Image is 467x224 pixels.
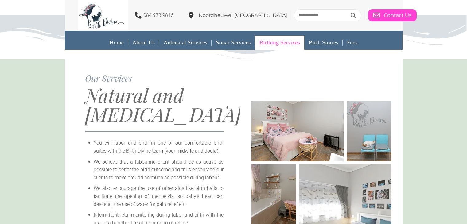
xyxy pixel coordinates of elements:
a: Home [105,36,128,50]
a: Contact Us [368,9,417,21]
span: Our Services [85,72,132,84]
h1: Natural and [MEDICAL_DATA] [85,86,224,124]
a: Sonar Services [212,36,255,50]
span: Noordheuwel, [GEOGRAPHIC_DATA] [199,12,287,18]
a: Fees [343,36,362,50]
a: About Us [128,36,159,50]
a: Birth Stories [304,36,343,50]
p: 084 973 9816 [143,11,173,19]
span: Contact Us [384,12,412,19]
li: We believe that a labouring client should be as active as possible to better the birth outcome an... [94,158,224,182]
a: Birthing Services [255,36,304,50]
li: We also encourage the use of other aids like birth balls to facilitate the opening of the pelvis,... [94,184,224,208]
li: You will labor and birth in one of our comfortable birth suites with the Birth Divine team (your ... [94,139,224,155]
a: Antenatal Services [159,36,212,50]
